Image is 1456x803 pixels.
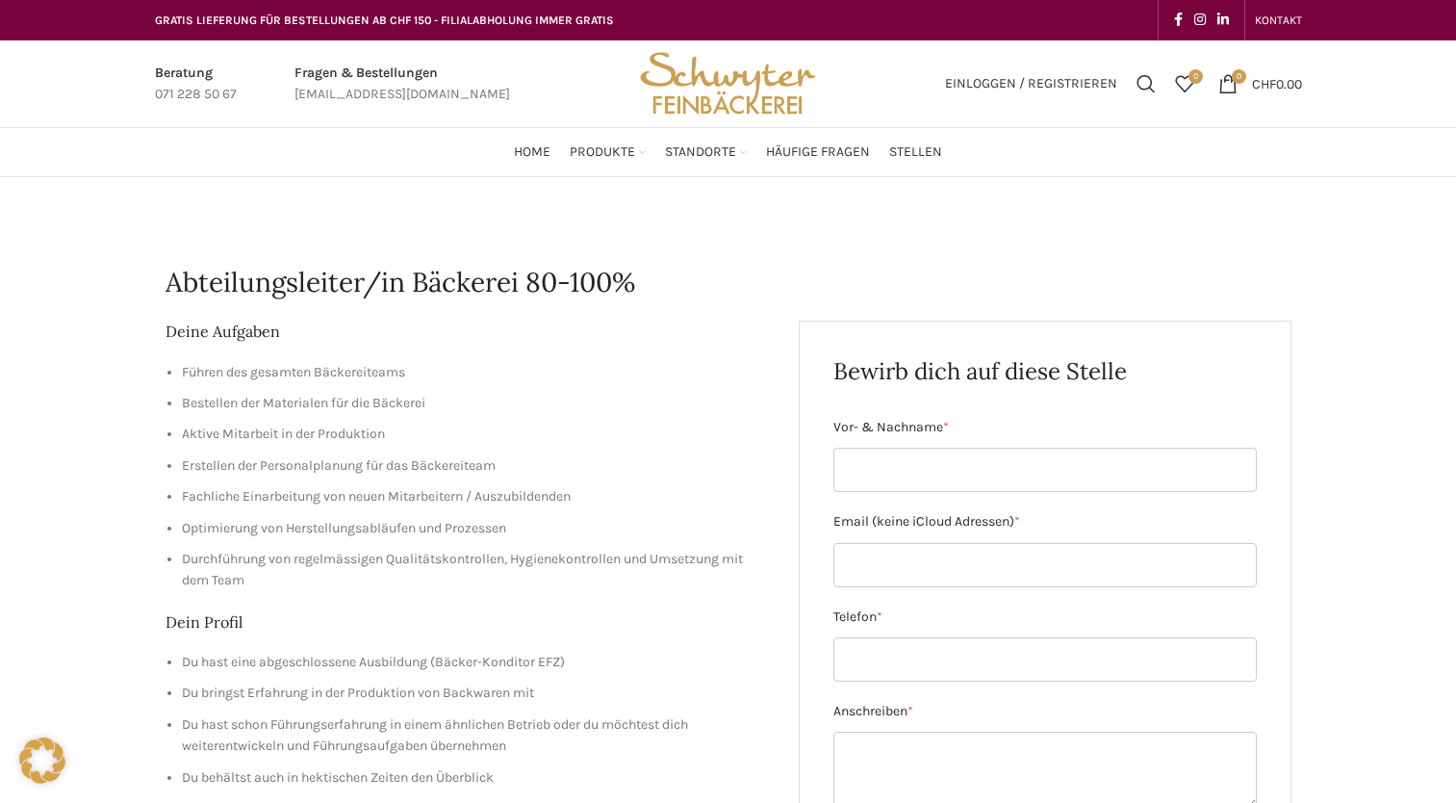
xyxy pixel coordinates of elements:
li: Du behältst auch in hektischen Zeiten den Überblick [182,767,771,789]
li: Du hast eine abgeschlossene Ausbildung (Bäcker-Konditor EFZ) [182,652,771,673]
h2: Deine Aufgaben [166,321,771,342]
li: Durchführung von regelmässigen Qualitätskontrollen, Hygienekontrollen und Umsetzung mit dem Team [182,549,771,592]
label: Vor- & Nachname [833,417,1257,438]
a: Infobox link [294,63,510,106]
a: Linkedin social link [1212,7,1235,34]
h2: Bewirb dich auf diese Stelle [833,355,1257,388]
a: 0 [1165,65,1204,103]
a: KONTAKT [1255,1,1302,39]
div: Meine Wunschliste [1165,65,1204,103]
span: CHF [1252,75,1276,91]
img: Bäckerei Schwyter [633,40,822,127]
div: Main navigation [145,133,1312,171]
span: KONTAKT [1255,13,1302,27]
li: Du hast schon Führungserfahrung in einem ähnlichen Betrieb oder du möchtest dich weiterentwickeln... [182,714,771,758]
li: Aktive Mitarbeit in der Produktion [182,424,771,445]
span: Standorte [665,143,736,162]
bdi: 0.00 [1252,75,1302,91]
a: Einloggen / Registrieren [935,65,1127,103]
a: Häufige Fragen [766,133,870,171]
span: Häufige Fragen [766,143,870,162]
span: GRATIS LIEFERUNG FÜR BESTELLUNGEN AB CHF 150 - FILIALABHOLUNG IMMER GRATIS [155,13,614,27]
a: Suchen [1127,65,1165,103]
span: 0 [1232,69,1246,84]
a: Instagram social link [1188,7,1212,34]
span: 0 [1188,69,1203,84]
a: Facebook social link [1168,7,1188,34]
span: Home [514,143,550,162]
label: Anschreiben [833,701,1257,722]
a: Standorte [665,133,747,171]
a: Site logo [633,74,822,91]
a: 0 CHF0.00 [1209,65,1312,103]
a: Home [514,133,550,171]
li: Bestellen der Materialen für die Bäckerei [182,393,771,414]
label: Email (keine iCloud Adressen) [833,511,1257,532]
li: Fachliche Einarbeitung von neuen Mitarbeitern / Auszubildenden [182,486,771,507]
a: Produkte [570,133,646,171]
h2: Dein Profil [166,611,771,633]
div: Secondary navigation [1245,1,1312,39]
li: Du bringst Erfahrung in der Produktion von Backwaren mit [182,683,771,704]
li: Optimierung von Herstellungsabläufen und Prozessen [182,518,771,539]
a: Infobox link [155,63,237,106]
span: Produkte [570,143,635,162]
li: Erstellen der Personalplanung für das Bäckereiteam [182,455,771,477]
span: Stellen [889,143,942,162]
a: Stellen [889,133,942,171]
label: Telefon [833,607,1257,628]
h1: Abteilungsleiter/in Bäckerei 80-100% [166,264,1291,301]
span: Einloggen / Registrieren [945,77,1117,91]
li: Führen des gesamten Bäckereiteams [182,362,771,383]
